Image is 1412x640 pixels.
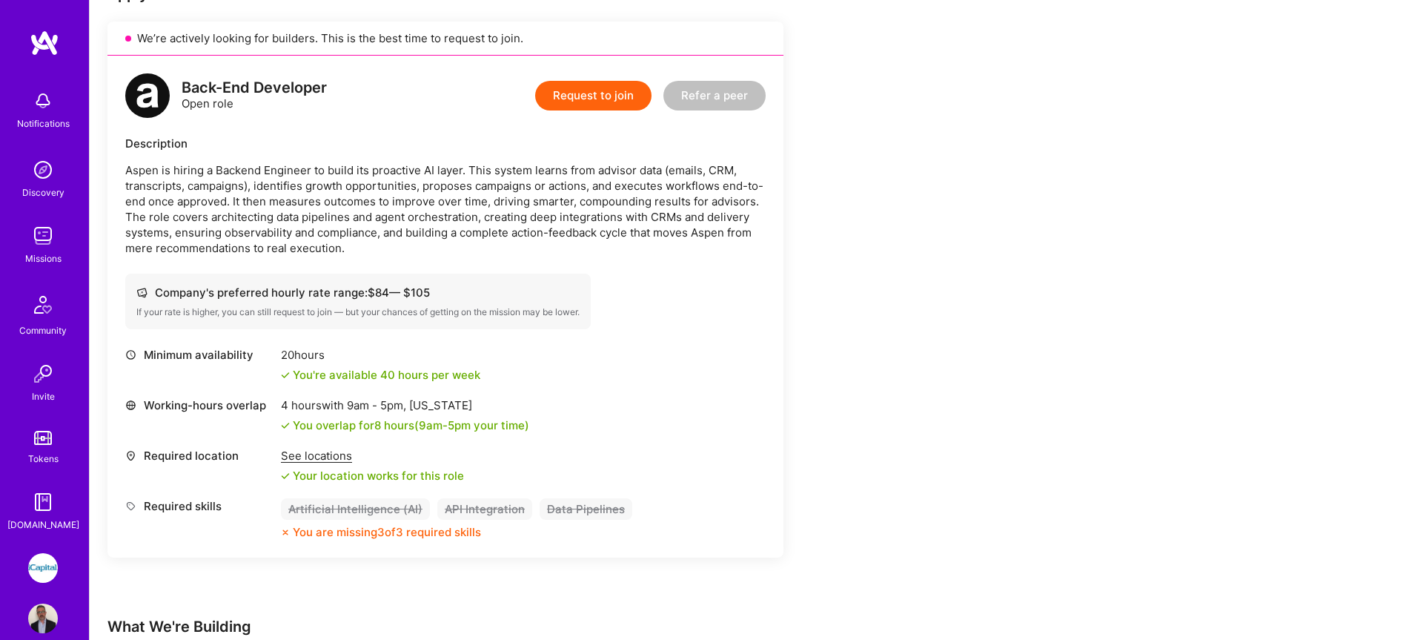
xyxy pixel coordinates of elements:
div: Description [125,136,766,151]
i: icon Check [281,421,290,430]
img: bell [28,86,58,116]
div: Invite [32,389,55,404]
p: Aspen is hiring a Backend Engineer to build its proactive AI layer. This system learns from advis... [125,162,766,256]
i: icon CloseOrange [281,528,290,537]
div: 4 hours with [US_STATE] [281,397,529,413]
button: Refer a peer [663,81,766,110]
span: 9am - 5pm [419,418,471,432]
img: teamwork [28,221,58,251]
a: iCapital: Building an Alternative Investment Marketplace [24,553,62,583]
i: icon World [125,400,136,411]
div: Notifications [17,116,70,131]
i: icon Tag [125,501,136,512]
img: discovery [28,155,58,185]
div: If your rate is higher, you can still request to join — but your chances of getting on the missio... [136,306,580,318]
img: Invite [28,359,58,389]
div: Community [19,323,67,338]
div: Tokens [28,451,59,466]
div: See locations [281,448,464,463]
div: Company's preferred hourly rate range: $ 84 — $ 105 [136,285,580,300]
img: Community [25,287,61,323]
i: icon Check [281,371,290,380]
div: Discovery [22,185,64,200]
div: Your location works for this role [281,468,464,484]
div: You overlap for 8 hours ( your time) [293,418,529,433]
span: 9am - 5pm , [344,398,409,412]
div: Working-hours overlap [125,397,274,413]
i: icon Check [281,472,290,481]
img: guide book [28,487,58,517]
div: [DOMAIN_NAME] [7,517,79,532]
i: icon Cash [136,287,148,298]
div: Required location [125,448,274,463]
i: icon Location [125,450,136,461]
div: We’re actively looking for builders. This is the best time to request to join. [107,22,783,56]
div: Back-End Developer [182,80,327,96]
div: Artificial Intelligence (AI) [281,498,430,520]
div: Missions [25,251,62,266]
img: logo [125,73,170,118]
a: User Avatar [24,604,62,633]
div: Minimum availability [125,347,274,363]
div: You are missing 3 of 3 required skills [293,524,481,540]
div: Required skills [125,498,274,514]
div: You're available 40 hours per week [281,367,480,383]
div: Data Pipelines [540,498,632,520]
img: logo [30,30,59,56]
i: icon Clock [125,349,136,360]
div: API Integration [437,498,532,520]
div: 20 hours [281,347,480,363]
img: iCapital: Building an Alternative Investment Marketplace [28,553,58,583]
div: Open role [182,80,327,111]
div: What We're Building [107,617,997,636]
img: User Avatar [28,604,58,633]
img: tokens [34,431,52,445]
button: Request to join [535,81,652,110]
